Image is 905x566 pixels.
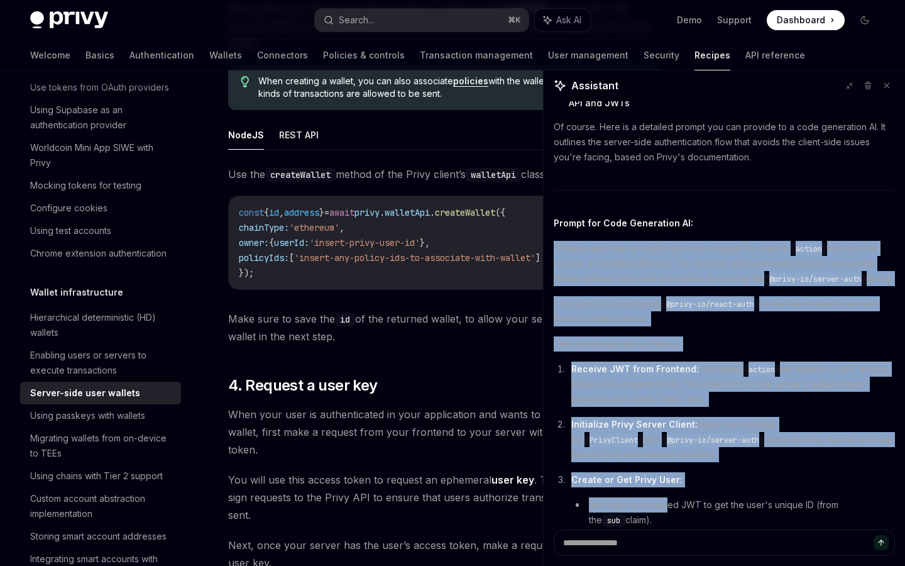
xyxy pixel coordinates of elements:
[554,241,895,286] p: "Please generate a TypeScript code snippet for a Remix function that runs on a Cloudflare Worker....
[677,14,702,26] a: Demo
[571,474,683,485] strong: Create or Get Privy User:
[874,535,889,550] button: Send message
[20,197,181,219] a: Configure cookies
[265,168,336,182] code: createWallet
[264,207,269,218] span: {
[30,491,173,521] div: Custom account abstraction implementation
[30,201,107,216] div: Configure cookies
[228,165,661,183] span: Use the method of the Privy client’s class to create a user:
[228,310,661,345] span: Make sure to save the of the returned wallet, to allow your server to transact with this wallet i...
[571,78,618,93] span: Assistant
[329,207,354,218] span: await
[319,207,324,218] span: }
[30,469,163,484] div: Using chains with Tier 2 support
[239,267,254,279] span: });
[239,222,289,233] span: chainType:
[20,404,181,427] a: Using passkeys with wallets
[241,76,250,87] svg: Tip
[294,252,535,264] span: 'insert-any-policy-ids-to-associate-with-wallet'
[228,375,377,396] span: 4. Request a user key
[284,207,319,218] span: address
[30,223,111,238] div: Using test accounts
[30,103,173,133] div: Using Supabase as an authentication provider
[258,75,649,100] span: When creating a wallet, you can also associate with the wallet to configure which kinds of transa...
[269,237,274,248] span: {
[453,75,488,87] a: policies
[20,306,181,344] a: Hierarchical deterministic (HD) wallets
[855,10,875,30] button: Toggle dark mode
[495,207,505,218] span: ({
[20,427,181,465] a: Migrating wallets from on-device to TEEs
[554,336,895,352] p: The flow should be as follows:
[385,207,430,218] span: walletApi
[30,348,173,378] div: Enabling users or servers to execute transactions
[20,219,181,242] a: Using test accounts
[380,207,385,218] span: .
[30,529,167,544] div: Storing smart account addresses
[420,40,533,70] a: Transaction management
[20,344,181,382] a: Enabling users or servers to execute transactions
[30,285,123,300] h5: Wallet infrastructure
[745,40,805,70] a: API reference
[289,222,339,233] span: 'ethereum'
[209,40,242,70] a: Wallets
[30,431,173,461] div: Migrating wallets from on-device to TEEs
[279,120,319,150] button: REST API
[315,9,528,31] button: Search...⌘K
[20,99,181,136] a: Using Supabase as an authentication provider
[571,363,699,374] strong: Receive JWT from Frontend:
[228,406,661,458] span: When your user is authenticated in your application and wants to take action with their wallet, f...
[435,207,495,218] span: createWallet
[554,296,895,326] p: The goal is to avoid using on the client-side to prevent React hydration errors.
[694,40,730,70] a: Recipes
[571,362,895,407] p: The Remix will receive a JWT access token in the request body. This token is from our primary aut...
[20,487,181,525] a: Custom account abstraction implementation
[767,10,845,30] a: Dashboard
[20,242,181,265] a: Chrome extension authentication
[590,435,638,445] span: PrivyClient
[20,525,181,548] a: Storing smart account addresses
[339,13,374,28] div: Search...
[269,207,279,218] span: id
[667,435,759,445] span: @privy-io/server-auth
[20,174,181,197] a: Mocking tokens for testing
[749,365,775,375] span: action
[548,40,628,70] a: User management
[430,207,435,218] span: .
[354,207,380,218] span: privy
[257,40,308,70] a: Connectors
[129,40,194,70] a: Authentication
[535,252,540,264] span: ]
[777,14,825,26] span: Dashboard
[309,237,420,248] span: 'insert-privy-user-id'
[335,313,355,326] code: id
[556,14,581,26] span: Ask AI
[289,252,294,264] span: [
[769,274,862,284] span: @privy-io/server-auth
[339,222,344,233] span: ,
[466,168,521,182] code: walletApi
[85,40,114,70] a: Basics
[30,310,173,340] div: Hierarchical deterministic (HD) wallets
[274,237,309,248] span: userId:
[30,40,70,70] a: Welcome
[228,471,661,524] span: You will use this access token to request an ephemeral . This key is required to sign requests to...
[607,516,620,526] span: sub
[717,14,752,26] a: Support
[571,497,895,528] li: Decode the received JWT to get the user's unique ID (from the claim).
[30,11,108,29] img: dark logo
[239,252,289,264] span: policyIds:
[666,299,754,309] span: @privy-io/react-auth
[30,178,141,193] div: Mocking tokens for testing
[554,119,895,165] p: Of course. Here is a detailed prompt you can provide to a code generation AI. It outlines the ser...
[239,237,269,248] span: owner:
[554,218,693,228] strong: Prompt for Code Generation AI:
[796,244,822,254] span: action
[30,246,167,261] div: Chrome extension authentication
[571,419,698,430] strong: Initialize Privy Server Client:
[30,386,140,401] div: Server-side user wallets
[420,237,430,248] span: },
[239,207,264,218] span: const
[20,465,181,487] a: Using chains with Tier 2 support
[324,207,329,218] span: =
